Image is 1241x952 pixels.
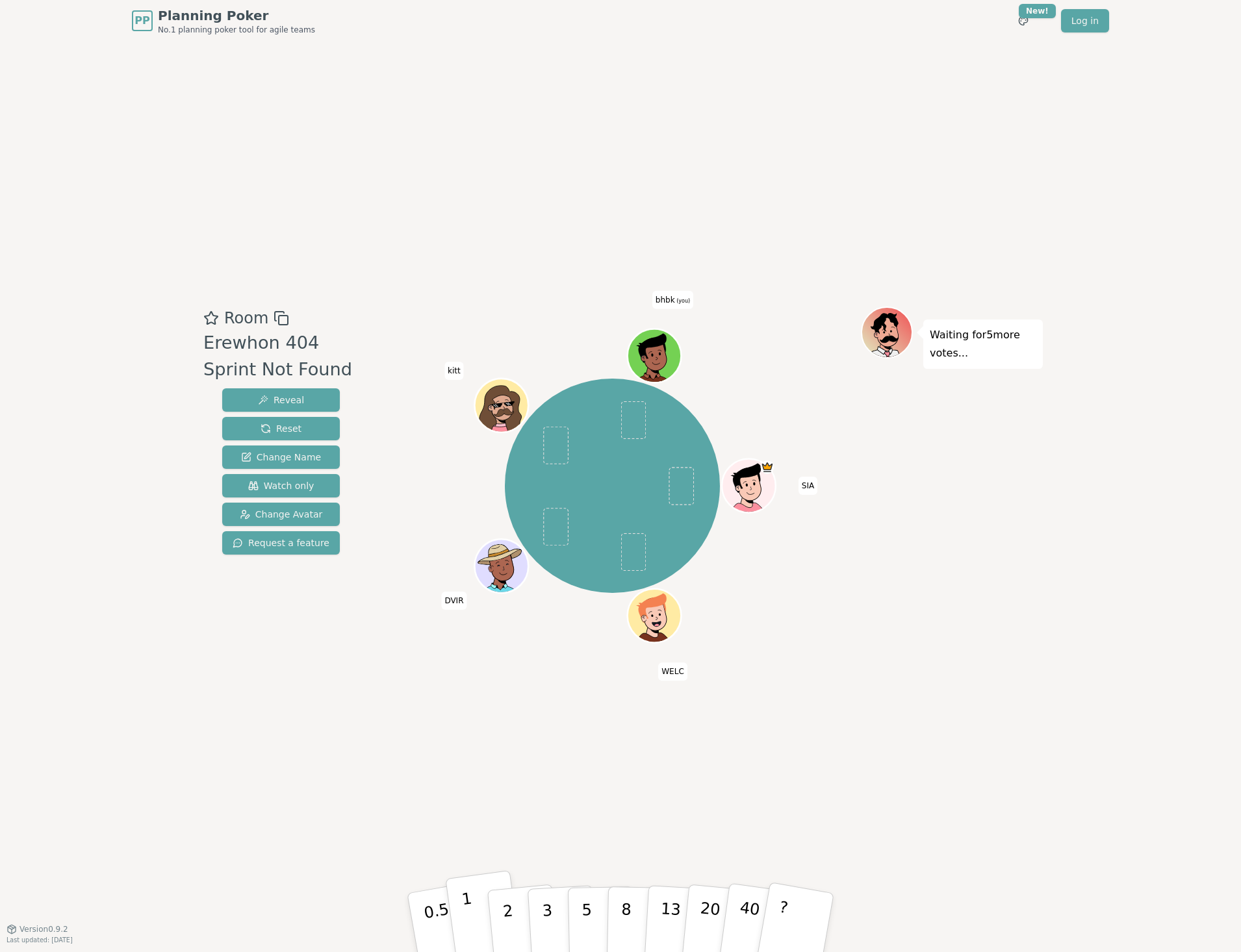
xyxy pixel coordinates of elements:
[222,474,340,497] button: Watch only
[222,417,340,440] button: Reset
[158,6,315,25] span: Planning Poker
[6,936,73,944] span: Last updated: [DATE]
[658,662,687,681] span: Click to change your name
[203,330,364,383] div: Erewhon 404 Sprint Not Found
[240,508,323,521] span: Change Avatar
[222,388,340,412] button: Reveal
[652,291,693,309] span: Click to change your name
[222,531,340,555] button: Request a feature
[241,451,321,464] span: Change Name
[444,362,464,380] span: Click to change your name
[132,6,315,35] a: PPPlanning PokerNo.1 planning poker tool for agile teams
[930,326,1036,362] p: Waiting for 5 more votes...
[6,924,68,934] button: Version0.9.2
[261,422,301,435] span: Reset
[1012,9,1035,32] button: New!
[1019,4,1056,18] div: New!
[799,477,817,495] span: Click to change your name
[233,536,329,549] span: Request a feature
[258,394,304,407] span: Reveal
[134,13,149,29] span: PP
[19,924,68,934] span: Version 0.9.2
[158,25,315,35] span: No.1 planning poker tool for agile teams
[222,445,340,469] button: Change Name
[675,298,691,304] span: (you)
[1061,9,1109,32] a: Log in
[630,331,680,381] button: Click to change your avatar
[441,592,467,610] span: Click to change your name
[222,503,340,526] button: Change Avatar
[248,479,314,492] span: Watch only
[224,307,268,330] span: Room
[761,460,774,474] span: SIA is the host
[203,307,219,330] button: Add as favourite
